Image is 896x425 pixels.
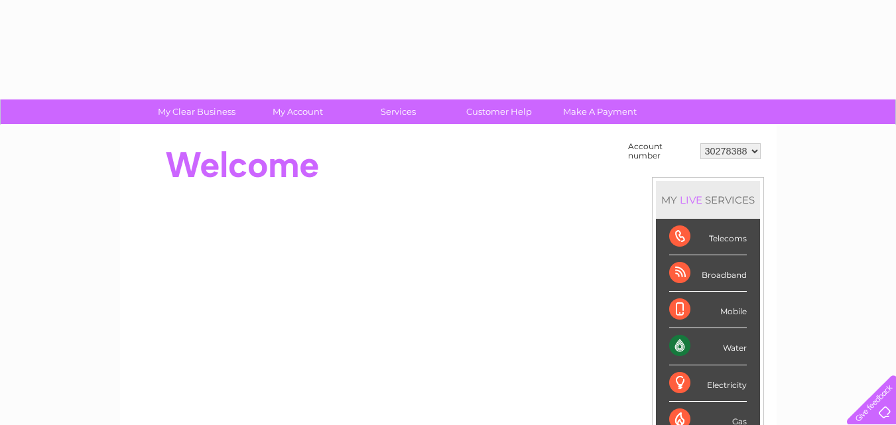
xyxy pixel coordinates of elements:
[444,99,554,124] a: Customer Help
[669,328,747,365] div: Water
[669,219,747,255] div: Telecoms
[669,365,747,402] div: Electricity
[669,292,747,328] div: Mobile
[677,194,705,206] div: LIVE
[545,99,655,124] a: Make A Payment
[142,99,251,124] a: My Clear Business
[656,181,760,219] div: MY SERVICES
[669,255,747,292] div: Broadband
[344,99,453,124] a: Services
[243,99,352,124] a: My Account
[625,139,697,164] td: Account number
